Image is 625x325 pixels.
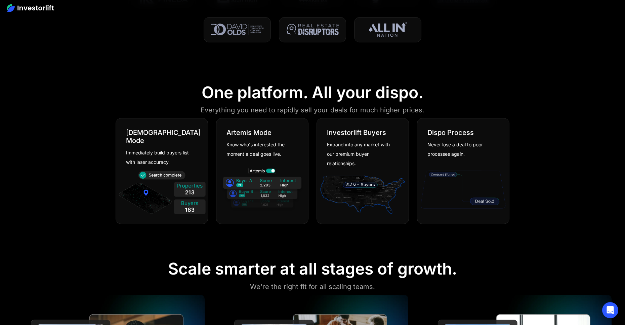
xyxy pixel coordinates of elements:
[250,281,375,292] div: We're the right fit for all scaling teams.
[168,259,457,279] div: Scale smarter at all stages of growth.
[201,105,424,115] div: Everything you need to rapidly sell your deals for much higher prices.
[427,140,494,159] div: Never lose a deal to poor processes again.
[602,302,618,318] div: Open Intercom Messenger
[327,140,393,168] div: Expand into any market with our premium buyer relationships.
[126,129,201,145] div: [DEMOGRAPHIC_DATA] Mode
[226,140,293,159] div: Know who's interested the moment a deal goes live.
[427,129,474,137] div: Dispo Process
[126,148,193,167] div: Immediately build buyers list with laser accuracy.
[226,129,272,137] div: Artemis Mode
[327,129,386,137] div: Investorlift Buyers
[202,83,423,102] div: One platform. All your dispo.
